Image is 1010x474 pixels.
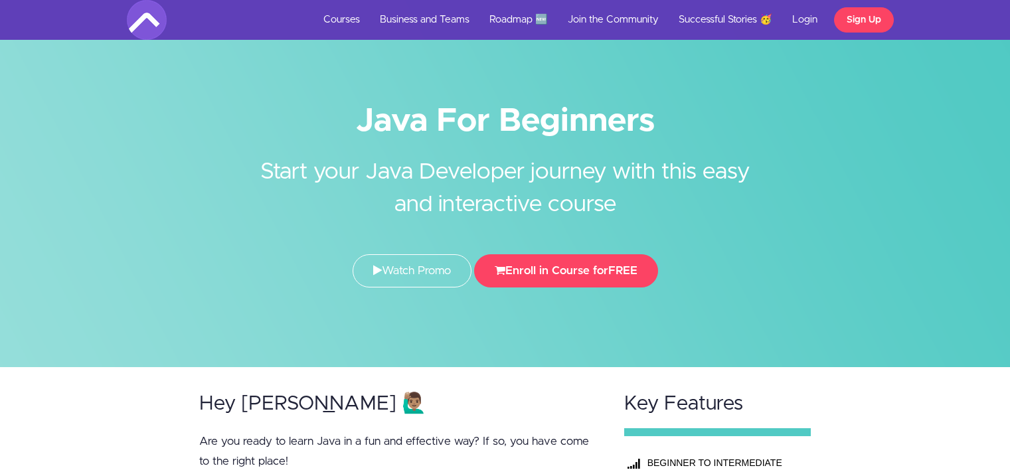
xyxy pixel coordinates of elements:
span: FREE [608,265,637,276]
h2: Start your Java Developer journey with this easy and interactive course [256,136,754,221]
h1: Java For Beginners [127,106,884,136]
h2: Key Features [624,393,811,415]
p: Are you ready to learn Java in a fun and effective way? If so, you have come to the right place! [199,432,599,471]
h2: Hey [PERSON_NAME] 🙋🏽‍♂️ [199,393,599,415]
a: Sign Up [834,7,894,33]
button: Enroll in Course forFREE [474,254,658,287]
a: Watch Promo [353,254,471,287]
